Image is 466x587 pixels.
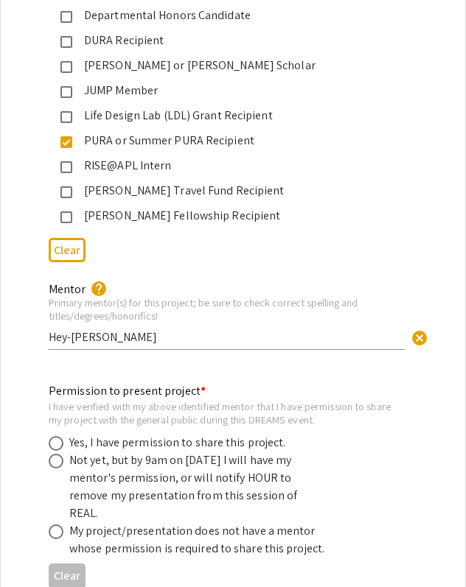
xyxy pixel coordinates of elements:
button: Clear [49,238,86,262]
div: My project/presentation does not have a mentor whose permission is required to share this project. [69,522,327,558]
mat-icon: help [90,280,108,298]
div: I have verified with my above identified mentor that I have permission to share my project with t... [49,400,394,426]
button: Clear [405,323,434,352]
div: [PERSON_NAME] Travel Fund Recipient [72,182,382,200]
div: [PERSON_NAME] Fellowship Recipient [72,207,382,225]
div: Yes, I have permission to share this project. [69,434,286,451]
mat-label: Permission to present project [49,383,206,398]
iframe: Chat [11,521,63,576]
input: Type Here [49,329,405,345]
div: [PERSON_NAME] or [PERSON_NAME] Scholar [72,57,382,74]
div: JUMP Member [72,82,382,99]
div: Life Design Lab (LDL) Grant Recipient [72,107,382,124]
div: DURA Recipient [72,32,382,49]
div: Primary mentor(s) for this project; be sure to check correct spelling and titles/degrees/honorifics! [49,296,405,322]
span: cancel [411,329,428,347]
div: Not yet, but by 9am on [DATE] I will have my mentor's permission, or will notify HOUR to remove m... [69,451,327,522]
div: Departmental Honors Candidate [72,7,382,24]
div: PURA or Summer PURA Recipient [72,132,382,150]
mat-label: Mentor [49,281,86,297]
div: RISE@APL Intern [72,157,382,175]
